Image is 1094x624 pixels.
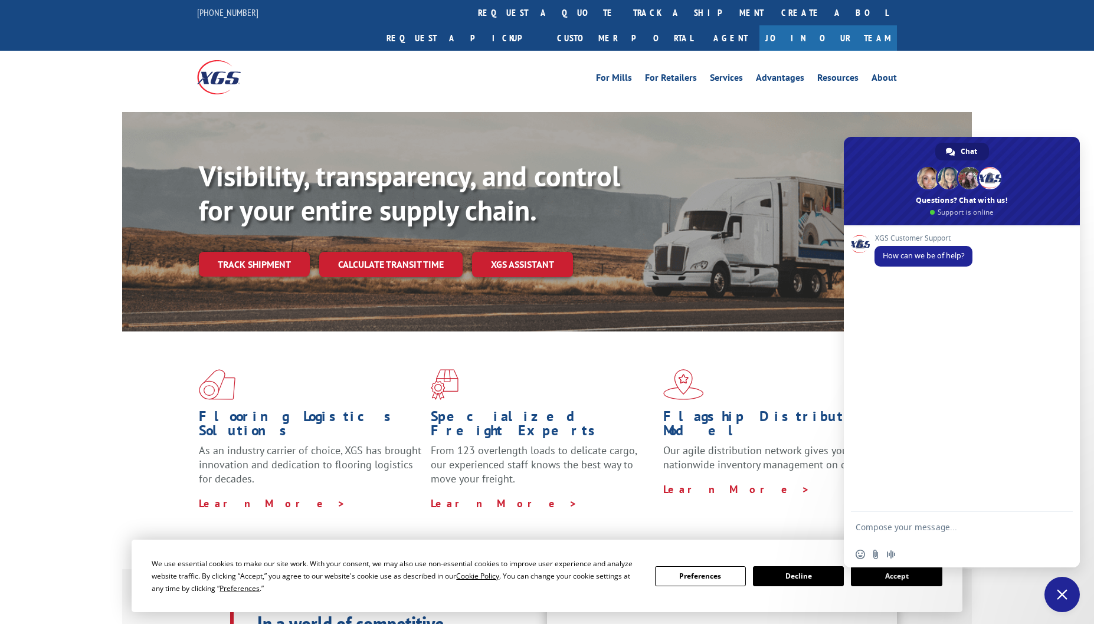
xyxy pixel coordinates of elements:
a: Close chat [1044,577,1080,612]
img: xgs-icon-focused-on-flooring-red [431,369,458,400]
h1: Flooring Logistics Solutions [199,409,422,444]
a: Advantages [756,73,804,86]
a: Request a pickup [378,25,548,51]
span: Cookie Policy [456,571,499,581]
span: Audio message [886,550,896,559]
a: XGS ASSISTANT [472,252,573,277]
a: Customer Portal [548,25,702,51]
img: xgs-icon-total-supply-chain-intelligence-red [199,369,235,400]
a: For Mills [596,73,632,86]
a: About [872,73,897,86]
span: Send a file [871,550,880,559]
a: Calculate transit time [319,252,463,277]
span: Chat [961,143,977,160]
a: Learn More > [431,497,578,510]
button: Preferences [655,566,746,586]
div: We use essential cookies to make our site work. With your consent, we may also use non-essential ... [152,557,640,595]
p: From 123 overlength loads to delicate cargo, our experienced staff knows the best way to move you... [431,444,654,496]
a: Join Our Team [759,25,897,51]
span: Insert an emoji [856,550,865,559]
h1: Specialized Freight Experts [431,409,654,444]
span: Preferences [220,583,260,593]
a: Learn More > [663,482,810,496]
a: Chat [935,143,989,160]
span: How can we be of help? [883,251,964,261]
button: Accept [851,566,942,586]
a: Resources [817,73,859,86]
b: Visibility, transparency, and control for your entire supply chain. [199,157,620,228]
span: As an industry carrier of choice, XGS has brought innovation and dedication to flooring logistics... [199,444,421,485]
span: Our agile distribution network gives you nationwide inventory management on demand. [663,444,880,471]
img: xgs-icon-flagship-distribution-model-red [663,369,704,400]
h1: Flagship Distribution Model [663,409,886,444]
a: Services [710,73,743,86]
div: Cookie Consent Prompt [132,540,962,612]
a: [PHONE_NUMBER] [197,6,258,18]
button: Decline [753,566,844,586]
a: Agent [702,25,759,51]
a: Learn More > [199,497,346,510]
span: XGS Customer Support [874,234,972,242]
a: Track shipment [199,252,310,277]
a: For Retailers [645,73,697,86]
textarea: Compose your message... [856,512,1044,541]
